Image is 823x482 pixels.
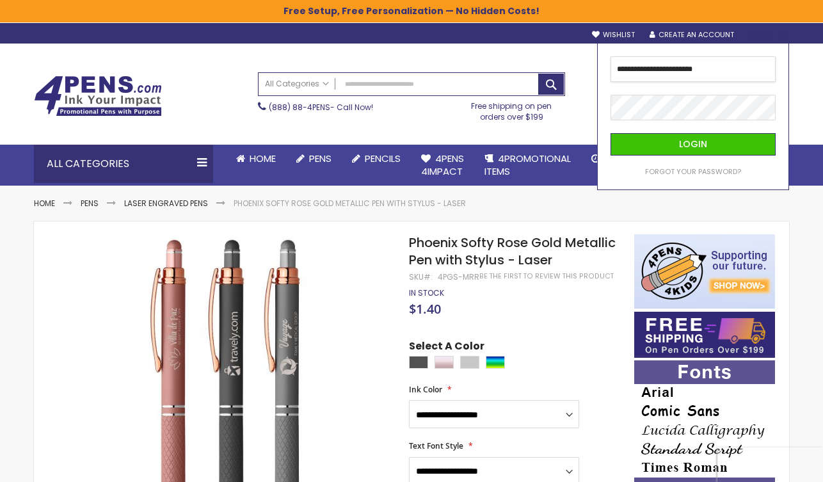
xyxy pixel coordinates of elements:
div: Rose Gold [435,356,454,369]
a: All Categories [259,73,335,94]
a: Forgot Your Password? [645,167,741,177]
strong: SKU [409,271,433,282]
span: $1.40 [409,300,441,317]
img: Free shipping on orders over $199 [634,312,775,358]
span: Home [250,152,276,165]
a: Home [34,198,55,209]
a: Rush [581,145,639,173]
span: In stock [409,287,444,298]
a: Pens [81,198,99,209]
iframe: Google Customer Reviews [717,447,823,482]
a: Pencils [342,145,411,173]
a: Laser Engraved Pens [124,198,208,209]
a: Be the first to review this product [479,271,614,281]
span: Login [679,138,707,150]
div: Free shipping on pen orders over $199 [458,96,566,122]
span: Phoenix Softy Rose Gold Metallic Pen with Stylus - Laser [409,234,616,269]
a: Pens [286,145,342,173]
img: 4Pens Custom Pens and Promotional Products [34,76,162,116]
div: 4PGS-MRR [438,272,479,282]
span: All Categories [265,79,329,89]
span: - Call Now! [269,102,373,113]
li: Phoenix Softy Rose Gold Metallic Pen with Stylus - Laser [234,198,466,209]
button: Login [611,133,776,156]
div: Sign In [747,31,789,40]
span: Text Font Style [409,440,463,451]
div: Availability [409,288,444,298]
img: 4pens 4 kids [634,234,775,309]
a: Home [226,145,286,173]
span: Ink Color [409,384,442,395]
a: Wishlist [592,30,635,40]
a: 4PROMOTIONALITEMS [474,145,581,186]
div: Assorted [486,356,505,369]
a: 4Pens4impact [411,145,474,186]
div: All Categories [34,145,213,183]
a: Create an Account [650,30,734,40]
div: Silver [460,356,479,369]
span: 4Pens 4impact [421,152,464,178]
span: Forgot Your Password? [645,166,741,177]
span: 4PROMOTIONAL ITEMS [484,152,571,178]
span: Pencils [365,152,401,165]
span: Select A Color [409,339,484,357]
a: (888) 88-4PENS [269,102,330,113]
div: Gunmetal [409,356,428,369]
span: Pens [309,152,332,165]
